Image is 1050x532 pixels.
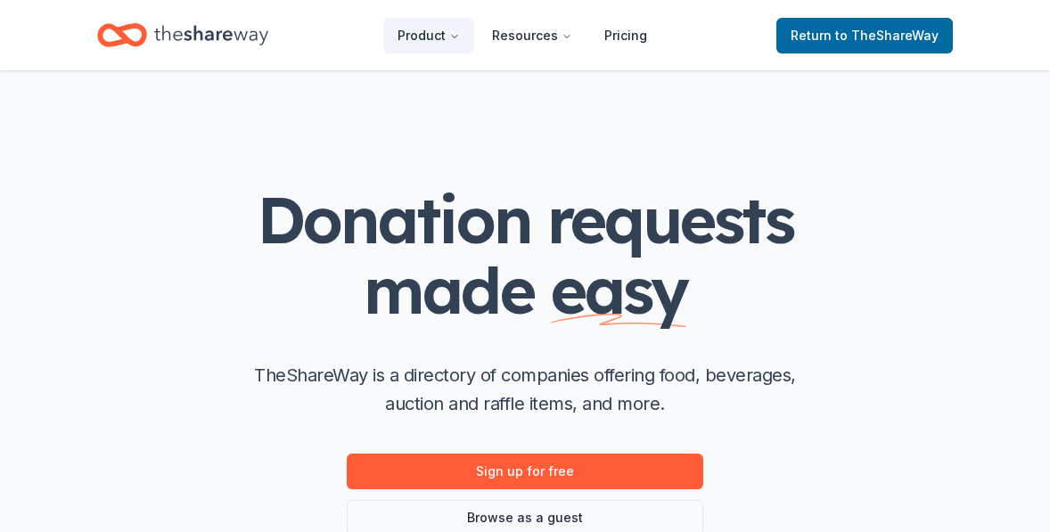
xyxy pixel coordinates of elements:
[835,28,939,43] span: to TheShareWay
[590,18,661,53] a: Pricing
[97,14,268,56] a: Home
[383,14,661,56] nav: Main
[383,18,474,53] button: Product
[168,184,882,325] h1: Donation requests made
[478,18,587,53] button: Resources
[347,454,703,489] a: Sign up for free
[791,25,939,46] span: Return
[240,361,810,418] p: TheShareWay is a directory of companies offering food, beverages, auction and raffle items, and m...
[550,250,687,330] span: easy
[776,18,953,53] a: Returnto TheShareWay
